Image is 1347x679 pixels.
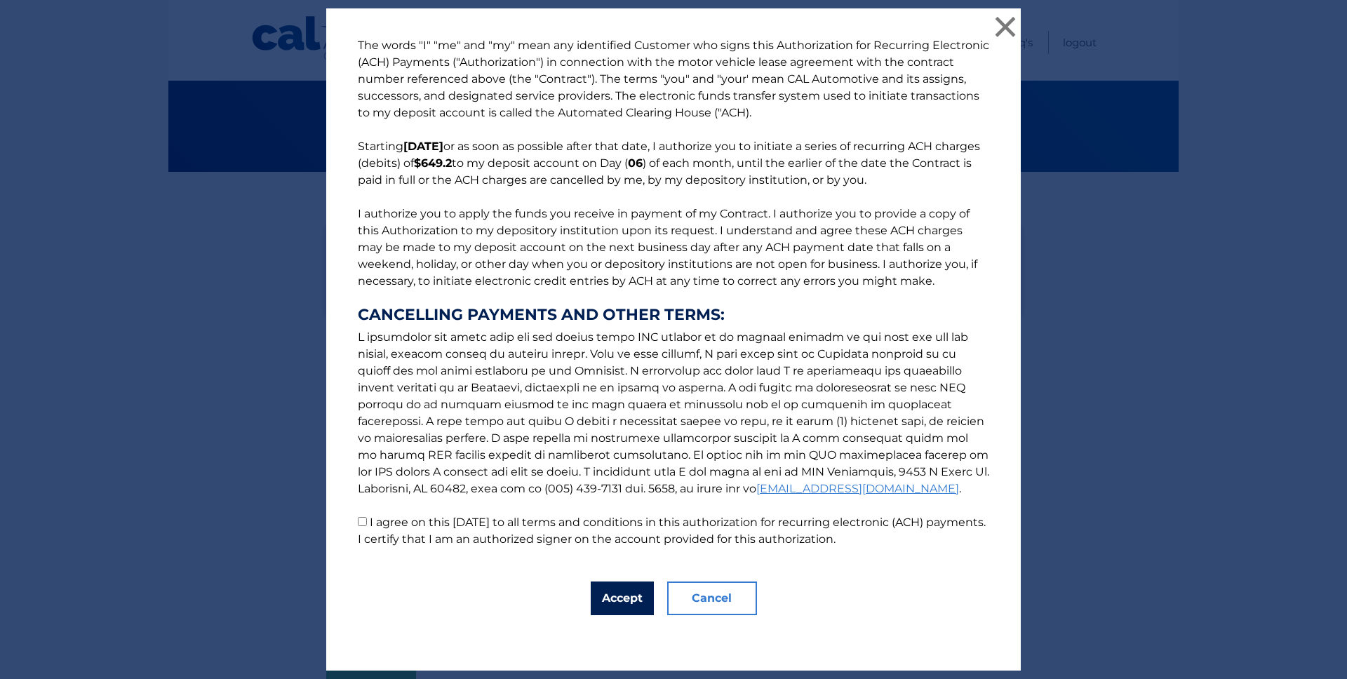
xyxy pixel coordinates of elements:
b: [DATE] [403,140,443,153]
label: I agree on this [DATE] to all terms and conditions in this authorization for recurring electronic... [358,516,986,546]
button: × [991,13,1019,41]
button: Cancel [667,581,757,615]
b: 06 [628,156,643,170]
strong: CANCELLING PAYMENTS AND OTHER TERMS: [358,307,989,323]
b: $649.2 [414,156,452,170]
button: Accept [591,581,654,615]
p: The words "I" "me" and "my" mean any identified Customer who signs this Authorization for Recurri... [344,37,1003,548]
a: [EMAIL_ADDRESS][DOMAIN_NAME] [756,482,959,495]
